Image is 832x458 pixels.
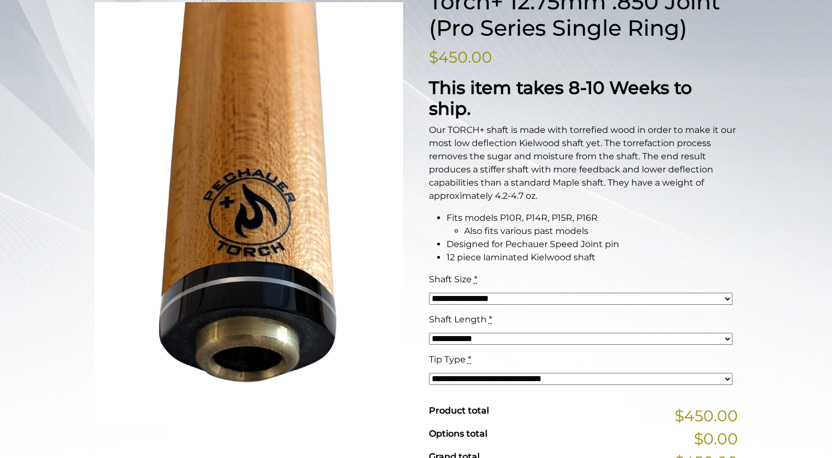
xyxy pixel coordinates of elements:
[429,274,472,284] span: Shaft Size
[429,354,466,365] span: Tip Type
[429,48,492,66] bdi: 450.00
[95,2,404,425] img: kielwood-torchplus-pro-series-single-ring-1.png
[447,211,738,238] li: Fits models P10R, P14R, P15R, P16R
[429,124,738,203] p: Our TORCH+ shaft is made with torrefied wood in order to make it our most low deflection Kielwood...
[429,77,692,119] strong: This item takes 8-10 Weeks to ship.
[429,48,438,66] span: $
[468,354,471,365] abbr: required
[447,251,738,264] li: 12 piece laminated Kielwood shaft
[447,238,738,251] li: Designed for Pechauer Speed Joint pin
[675,404,738,427] span: $450.00
[429,314,487,325] span: Shaft Length
[464,225,738,238] li: Also fits various past models
[694,427,738,450] span: $0.00
[489,314,492,325] abbr: required
[429,428,487,439] span: Options total
[429,405,489,416] span: Product total
[474,274,477,284] abbr: required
